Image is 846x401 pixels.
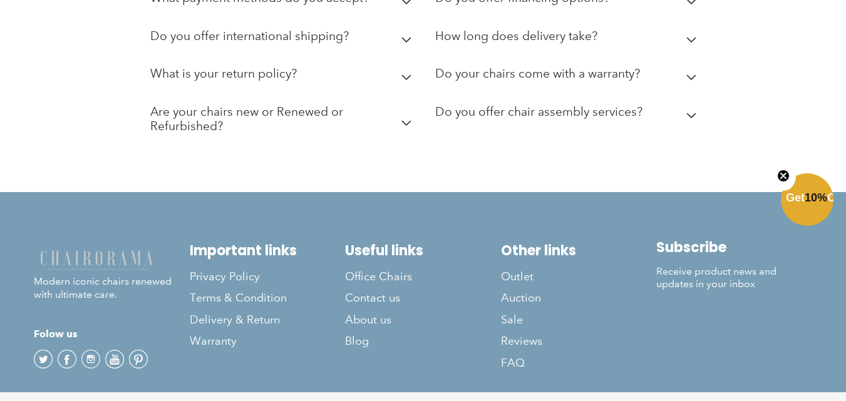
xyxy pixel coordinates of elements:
summary: Are your chairs new or Renewed or Refurbished? [150,96,416,148]
a: Warranty [190,330,346,352]
summary: What is your return policy? [150,58,416,96]
h2: Do you offer chair assembly services? [435,104,642,119]
a: FAQ [501,352,657,373]
span: Get Off [786,191,843,204]
a: Delivery & Return [190,309,346,330]
span: Sale [501,313,523,327]
a: Blog [345,330,501,352]
a: Terms & Condition [190,287,346,308]
h2: Are your chairs new or Renewed or Refurbished? [150,104,416,133]
summary: How long does delivery take? [435,20,701,58]
h2: Important links [190,242,346,259]
h4: Folow us [34,327,190,342]
a: About us [345,309,501,330]
span: Contact us [345,291,400,305]
summary: Do you offer chair assembly services? [435,96,701,134]
span: Privacy Policy [190,270,260,284]
a: Reviews [501,330,657,352]
summary: Do you offer international shipping? [150,20,416,58]
h2: Do you offer international shipping? [150,29,349,43]
span: Auction [501,291,541,305]
div: Get10%OffClose teaser [781,175,833,227]
span: 10% [805,191,827,204]
span: Blog [345,334,369,348]
a: Sale [501,309,657,330]
h2: How long does delivery take? [435,29,597,43]
span: Office Chairs [345,270,412,284]
span: Warranty [190,334,237,348]
summary: Do your chairs come with a warranty? [435,58,701,96]
span: Reviews [501,334,542,348]
button: Close teaser [771,162,796,191]
a: Auction [501,287,657,308]
img: chairorama [34,248,159,270]
a: Contact us [345,287,501,308]
span: Delivery & Return [190,313,280,327]
a: Office Chairs [345,266,501,287]
span: FAQ [501,356,525,370]
h2: What is your return policy? [150,66,297,81]
span: Outlet [501,270,534,284]
h2: Useful links [345,242,501,259]
h2: Other links [501,242,657,259]
a: Privacy Policy [190,266,346,287]
h2: Subscribe [656,239,812,256]
span: About us [345,313,391,327]
p: Modern iconic chairs renewed with ultimate care. [34,248,190,302]
span: Terms & Condition [190,291,287,305]
p: Receive product news and updates in your inbox [656,265,812,292]
h2: Do your chairs come with a warranty? [435,66,640,81]
a: Outlet [501,266,657,287]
